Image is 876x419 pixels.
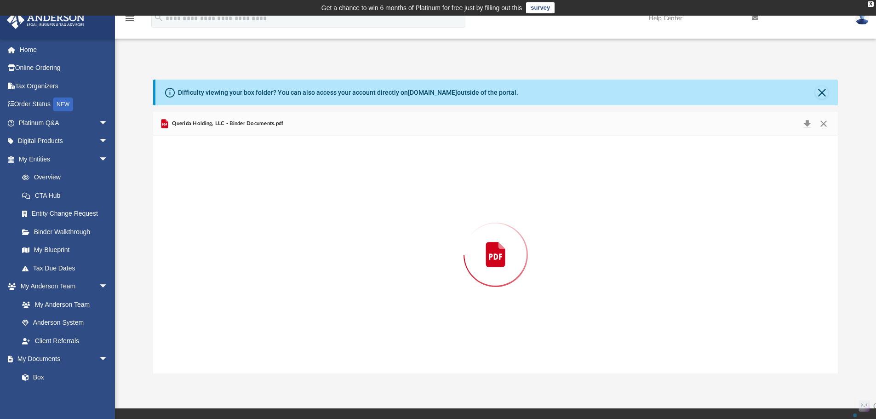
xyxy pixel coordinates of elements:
a: Overview [13,168,122,187]
a: Meeting Minutes [13,386,117,405]
a: Home [6,40,122,59]
a: Anderson System [13,314,117,332]
a: Digital Productsarrow_drop_down [6,132,122,150]
span: arrow_drop_down [99,350,117,369]
img: Anderson Advisors Platinum Portal [4,11,87,29]
a: Box [13,368,113,386]
span: arrow_drop_down [99,132,117,151]
a: Online Ordering [6,59,122,77]
span: arrow_drop_down [99,277,117,296]
img: User Pic [855,11,869,25]
a: Client Referrals [13,332,117,350]
a: [DOMAIN_NAME] [408,89,457,96]
a: Entity Change Request [13,205,122,223]
div: Difficulty viewing your box folder? You can also access your account directly on outside of the p... [178,88,518,98]
div: Preview [153,112,838,373]
a: survey [526,2,555,13]
div: Get a chance to win 6 months of Platinum for free just by filling out this [321,2,522,13]
button: Close [815,117,832,130]
a: CTA Hub [13,186,122,205]
a: My Anderson Teamarrow_drop_down [6,277,117,296]
span: Querida Holding, LLC - Binder Documents.pdf [170,120,284,128]
a: My Documentsarrow_drop_down [6,350,117,368]
a: Order StatusNEW [6,95,122,114]
span: arrow_drop_down [99,150,117,169]
span: arrow_drop_down [99,114,117,132]
i: menu [124,13,135,24]
a: Platinum Q&Aarrow_drop_down [6,114,122,132]
button: Download [799,117,815,130]
a: Tax Due Dates [13,259,122,277]
div: NEW [53,98,73,111]
i: search [154,12,164,23]
a: Binder Walkthrough [13,223,122,241]
a: Tax Organizers [6,77,122,95]
a: menu [124,17,135,24]
a: My Blueprint [13,241,117,259]
a: My Entitiesarrow_drop_down [6,150,122,168]
a: My Anderson Team [13,295,113,314]
div: close [868,1,874,7]
button: Close [815,86,828,99]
